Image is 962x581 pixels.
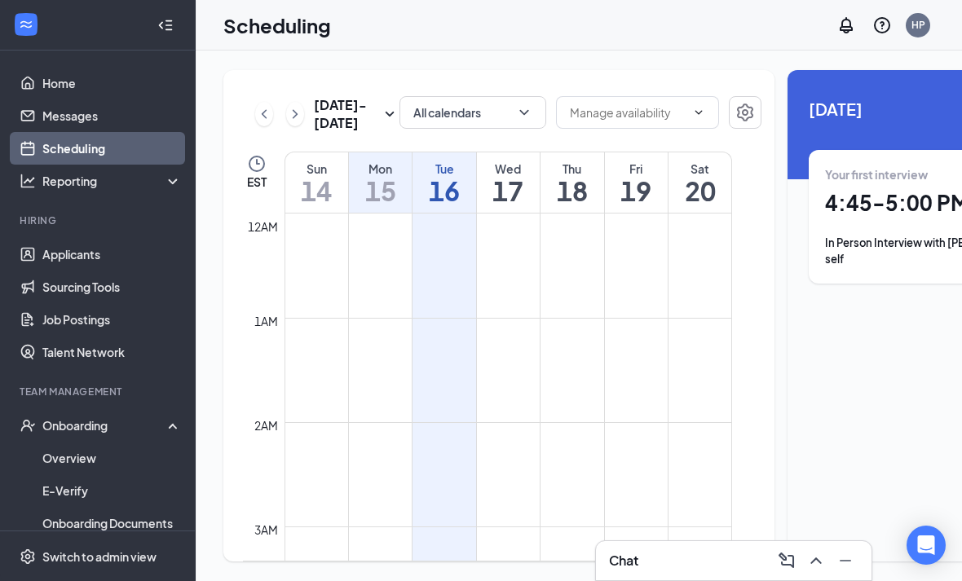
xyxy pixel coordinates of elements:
h1: 20 [669,177,731,205]
div: Mon [349,161,412,177]
a: Onboarding Documents [42,507,182,539]
h1: 18 [541,177,603,205]
a: September 17, 2025 [477,152,540,213]
div: 2am [251,416,281,434]
svg: Minimize [836,551,855,570]
button: ChevronRight [286,102,304,126]
a: September 16, 2025 [413,152,475,213]
a: Messages [42,99,182,132]
a: Sourcing Tools [42,271,182,303]
a: September 19, 2025 [605,152,668,213]
div: Tue [413,161,475,177]
div: HP [911,18,925,32]
svg: ChevronDown [516,104,532,121]
div: Hiring [20,213,179,227]
input: Manage availability [570,103,686,121]
button: ChevronUp [803,548,829,574]
button: All calendarsChevronDown [399,96,546,129]
div: Fri [605,161,668,177]
svg: WorkstreamLogo [18,16,34,33]
h1: 15 [349,177,412,205]
svg: SmallChevronDown [380,104,399,124]
h1: 14 [285,177,348,205]
a: September 20, 2025 [669,152,731,213]
div: Onboarding [42,417,168,434]
div: 1am [251,312,281,330]
a: Talent Network [42,336,182,368]
svg: Settings [20,548,36,565]
div: Sun [285,161,348,177]
a: September 14, 2025 [285,152,348,213]
div: Open Intercom Messenger [907,526,946,565]
h1: 16 [413,177,475,205]
div: Sat [669,161,731,177]
a: September 18, 2025 [541,152,603,213]
svg: ChevronLeft [256,104,272,124]
button: Settings [729,96,761,129]
span: EST [247,174,267,190]
a: Job Postings [42,303,182,336]
button: Minimize [832,548,858,574]
svg: Settings [735,103,755,122]
svg: Analysis [20,173,36,189]
div: Switch to admin view [42,548,157,565]
div: 12am [245,218,281,235]
div: 3am [251,521,281,539]
h1: 17 [477,177,540,205]
div: Wed [477,161,540,177]
h1: 19 [605,177,668,205]
div: Reporting [42,173,183,189]
div: Team Management [20,385,179,398]
a: Applicants [42,238,182,271]
a: E-Verify [42,474,182,507]
svg: ChevronUp [806,551,826,570]
div: Thu [541,161,603,177]
svg: UserCheck [20,417,36,434]
h1: Scheduling [223,11,331,39]
svg: Notifications [836,15,856,35]
svg: Clock [247,154,267,174]
h3: [DATE] - [DATE] [314,96,380,132]
svg: ChevronRight [287,104,303,124]
a: Home [42,67,182,99]
a: Overview [42,442,182,474]
button: ComposeMessage [774,548,800,574]
svg: ChevronDown [692,106,705,119]
h3: Chat [609,552,638,570]
button: ChevronLeft [255,102,273,126]
a: Settings [729,96,761,132]
svg: ComposeMessage [777,551,797,570]
svg: Collapse [157,17,174,33]
a: September 15, 2025 [349,152,412,213]
svg: QuestionInfo [872,15,892,35]
a: Scheduling [42,132,182,165]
